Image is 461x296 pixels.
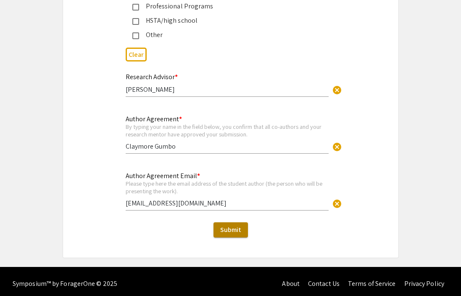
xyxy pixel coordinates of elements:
button: Clear [329,81,345,98]
mat-label: Author Agreement Email [126,171,200,180]
a: About [282,279,300,288]
a: Terms of Service [348,279,396,288]
div: By typing your name in the field below, you confirm that all co-authors and your research mentor ... [126,123,329,138]
button: Clear [329,138,345,155]
button: Submit [213,222,248,237]
mat-label: Research Advisor [126,72,178,81]
div: HSTA/high school [139,16,316,26]
div: Please type here the email address of the student author (the person who will be presenting the w... [126,180,329,195]
iframe: Chat [6,258,36,290]
span: cancel [332,199,342,209]
div: Other [139,30,316,40]
input: Type Here [126,85,329,94]
mat-label: Author Agreement [126,115,182,123]
input: Type Here [126,142,329,151]
a: Contact Us [308,279,340,288]
span: cancel [332,142,342,152]
span: Submit [220,225,241,234]
button: Clear [126,48,147,61]
input: Type Here [126,199,329,208]
div: Professional Programs [139,1,316,11]
button: Clear [329,195,345,211]
a: Privacy Policy [404,279,444,288]
span: cancel [332,85,342,95]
